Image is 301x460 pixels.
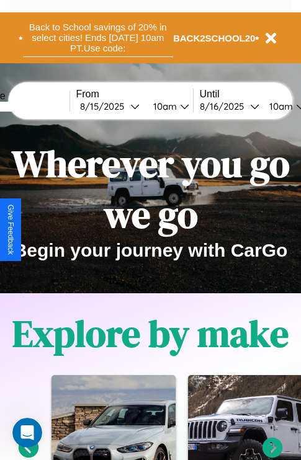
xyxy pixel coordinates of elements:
[23,19,173,57] button: Back to School savings of 20% in select cities! Ends [DATE] 10am PT.Use code:
[76,100,143,113] button: 8/15/2025
[263,100,296,112] div: 10am
[147,100,180,112] div: 10am
[12,418,42,448] iframe: Intercom live chat
[200,100,250,112] div: 8 / 16 / 2025
[12,308,289,359] h1: Explore by make
[80,100,130,112] div: 8 / 15 / 2025
[143,100,193,113] button: 10am
[173,33,256,43] b: BACK2SCHOOL20
[76,89,193,100] label: From
[6,205,15,255] div: Give Feedback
